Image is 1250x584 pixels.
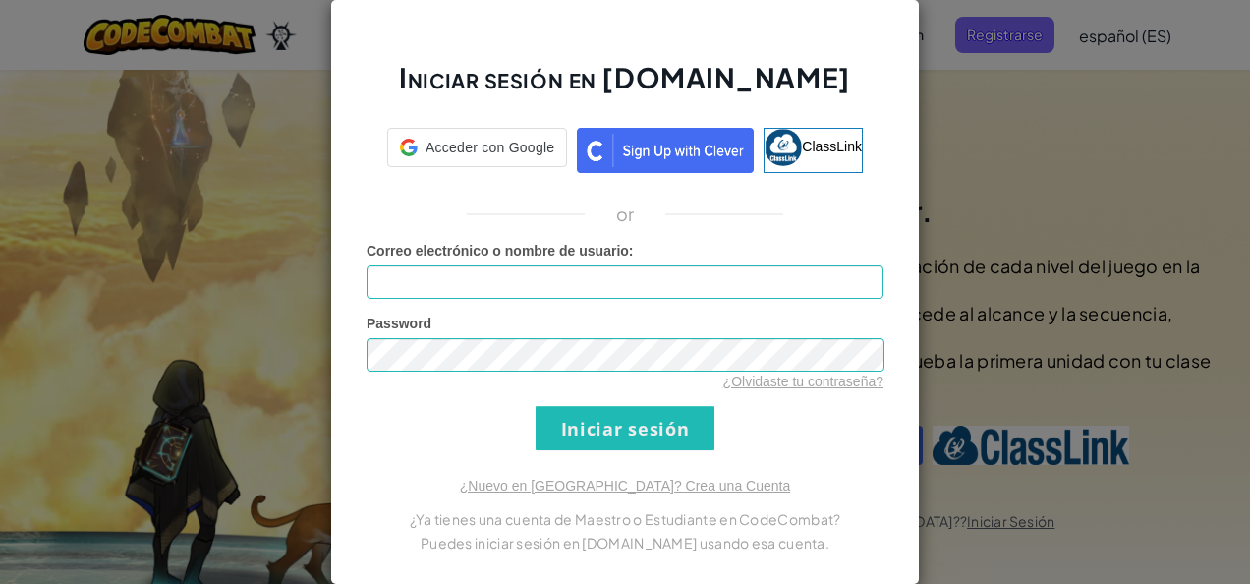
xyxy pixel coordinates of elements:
label: : [367,241,634,261]
a: ¿Olvidaste tu contraseña? [723,374,883,389]
span: Acceder con Google [426,138,554,157]
a: Acceder con Google [387,128,567,173]
span: Password [367,316,431,331]
p: Puedes iniciar sesión en [DOMAIN_NAME] usando esa cuenta. [367,531,883,555]
img: clever_sso_button@2x.png [577,128,754,173]
p: or [616,203,635,226]
p: ¿Ya tienes una cuenta de Maestro o Estudiante en CodeCombat? [367,507,883,531]
span: Correo electrónico o nombre de usuario [367,243,629,259]
span: ClassLink [802,139,862,154]
input: Iniciar sesión [536,406,714,450]
img: classlink-logo-small.png [765,129,802,166]
div: Acceder con Google [387,128,567,167]
h2: Iniciar sesión en [DOMAIN_NAME] [367,59,883,116]
a: ¿Nuevo en [GEOGRAPHIC_DATA]? Crea una Cuenta [460,478,790,494]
